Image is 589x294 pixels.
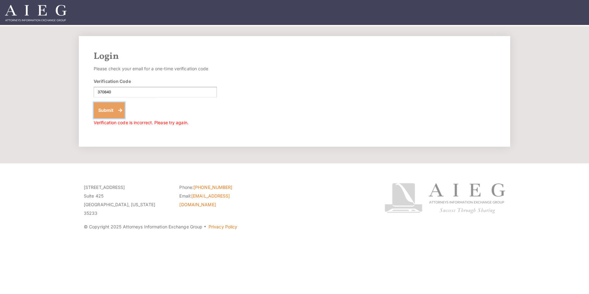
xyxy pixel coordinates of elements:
[84,223,361,231] p: © Copyright 2025 Attorneys Information Exchange Group
[193,185,232,190] a: [PHONE_NUMBER]
[179,192,266,209] li: Email:
[204,227,206,230] span: ·
[5,5,67,21] img: Attorneys Information Exchange Group
[94,51,495,62] h2: Login
[94,120,189,125] span: Verification code is incorrect. Please try again.
[384,183,505,214] img: Attorneys Information Exchange Group logo
[209,224,237,229] a: Privacy Policy
[179,183,266,192] li: Phone:
[94,102,125,118] button: Submit
[94,78,131,84] label: Verification Code
[84,183,170,218] p: [STREET_ADDRESS] Suite 425 [GEOGRAPHIC_DATA], [US_STATE] 35233
[179,193,230,207] a: [EMAIL_ADDRESS][DOMAIN_NAME]
[94,64,217,73] p: Please check your email for a one-time verification code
